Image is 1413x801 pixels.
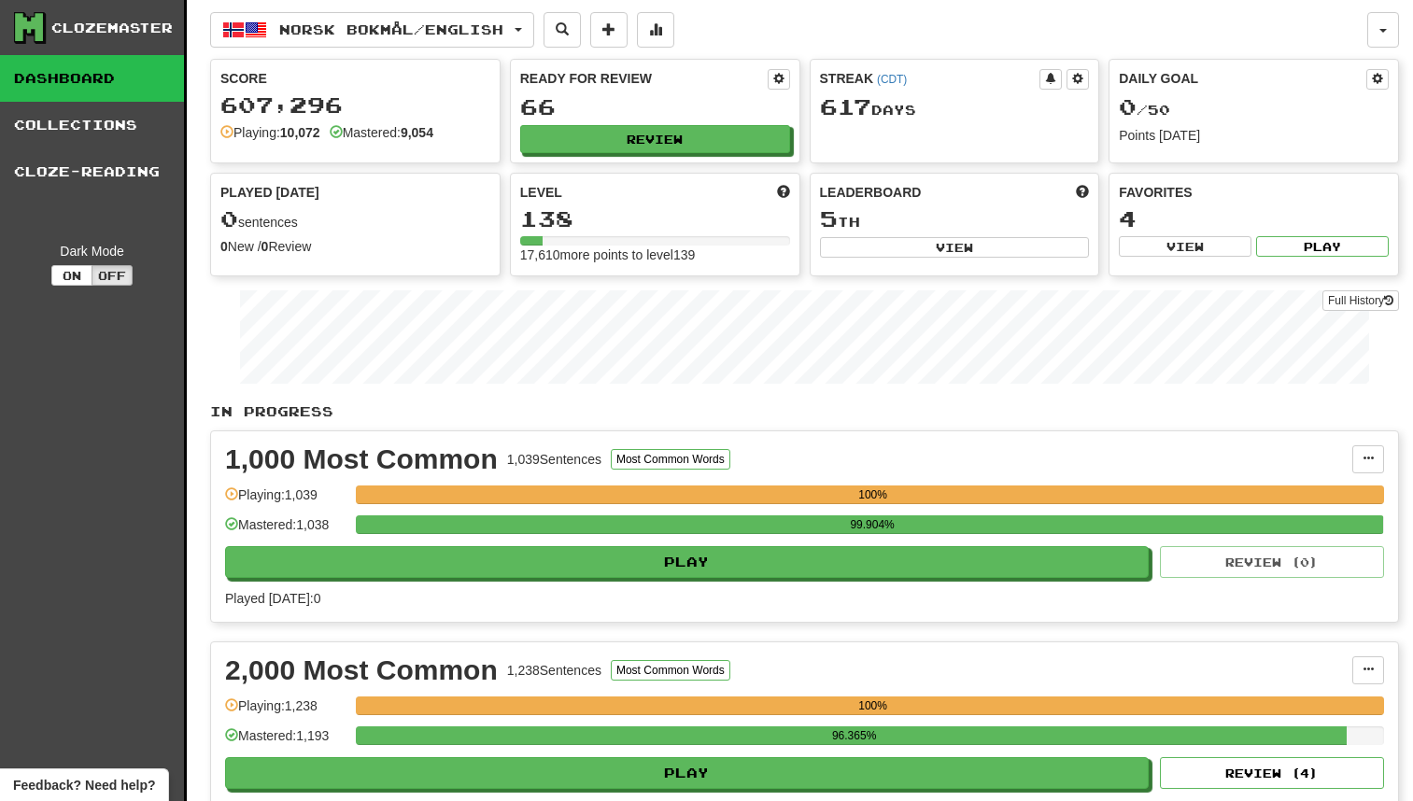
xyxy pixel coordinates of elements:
[544,12,581,48] button: Search sentences
[220,123,320,142] div: Playing:
[1119,102,1170,118] span: / 50
[1119,93,1137,119] span: 0
[520,246,790,264] div: 17,610 more points to level 139
[225,485,346,516] div: Playing: 1,039
[225,515,346,546] div: Mastered: 1,038
[1119,207,1389,231] div: 4
[220,69,490,88] div: Score
[210,12,534,48] button: Norsk bokmål/English
[225,757,1149,789] button: Play
[361,696,1384,715] div: 100%
[637,12,674,48] button: More stats
[1119,69,1366,90] div: Daily Goal
[51,265,92,286] button: On
[225,726,346,757] div: Mastered: 1,193
[1256,236,1389,257] button: Play
[520,207,790,231] div: 138
[51,19,173,37] div: Clozemaster
[1076,183,1089,202] span: This week in points, UTC
[520,69,768,88] div: Ready for Review
[210,402,1399,421] p: In Progress
[820,237,1090,258] button: View
[777,183,790,202] span: Score more points to level up
[520,125,790,153] button: Review
[220,239,228,254] strong: 0
[611,449,730,470] button: Most Common Words
[280,125,320,140] strong: 10,072
[92,265,133,286] button: Off
[220,207,490,232] div: sentences
[225,591,320,606] span: Played [DATE]: 0
[820,205,838,232] span: 5
[261,239,269,254] strong: 0
[507,661,601,680] div: 1,238 Sentences
[361,515,1383,534] div: 99.904%
[507,450,601,469] div: 1,039 Sentences
[401,125,433,140] strong: 9,054
[1119,126,1389,145] div: Points [DATE]
[220,237,490,256] div: New / Review
[1322,290,1399,311] a: Full History
[1160,546,1384,578] button: Review (0)
[820,69,1040,88] div: Streak
[220,93,490,117] div: 607,296
[279,21,503,37] span: Norsk bokmål / English
[361,485,1384,504] div: 100%
[361,726,1347,745] div: 96.365%
[225,696,346,727] div: Playing: 1,238
[1119,236,1251,257] button: View
[1160,757,1384,789] button: Review (4)
[820,183,922,202] span: Leaderboard
[220,183,319,202] span: Played [DATE]
[13,776,155,794] span: Open feedback widget
[611,660,730,681] button: Most Common Words
[520,95,790,119] div: 66
[225,546,1149,578] button: Play
[877,73,907,86] a: (CDT)
[820,93,871,119] span: 617
[220,205,238,232] span: 0
[820,207,1090,232] div: th
[225,656,498,684] div: 2,000 Most Common
[520,183,562,202] span: Level
[225,445,498,473] div: 1,000 Most Common
[590,12,628,48] button: Add sentence to collection
[820,95,1090,119] div: Day s
[14,242,170,260] div: Dark Mode
[330,123,433,142] div: Mastered:
[1119,183,1389,202] div: Favorites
